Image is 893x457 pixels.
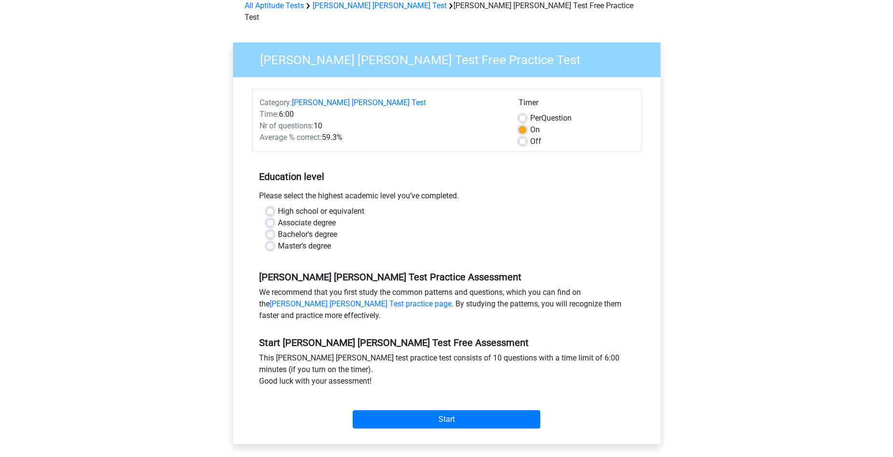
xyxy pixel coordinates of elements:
[353,410,540,429] input: Start
[259,167,634,186] h5: Education level
[259,337,634,348] h5: Start [PERSON_NAME] [PERSON_NAME] Test Free Assessment
[530,124,540,136] label: On
[292,98,426,107] a: [PERSON_NAME] [PERSON_NAME] Test
[530,113,541,123] span: Per
[278,229,337,240] label: Bachelor's degree
[270,299,452,308] a: [PERSON_NAME] [PERSON_NAME] Test practice page
[260,133,322,142] span: Average % correct:
[530,136,541,147] label: Off
[252,132,511,143] div: 59.3%
[260,121,314,130] span: Nr of questions:
[252,287,642,325] div: We recommend that you first study the common patterns and questions, which you can find on the . ...
[248,49,653,68] h3: [PERSON_NAME] [PERSON_NAME] Test Free Practice Test
[278,217,336,229] label: Associate degree
[245,1,304,10] a: All Aptitude Tests
[278,240,331,252] label: Master's degree
[313,1,447,10] a: [PERSON_NAME] [PERSON_NAME] Test
[252,352,642,391] div: This [PERSON_NAME] [PERSON_NAME] test practice test consists of 10 questions with a time limit of...
[260,110,279,119] span: Time:
[260,98,292,107] span: Category:
[252,190,642,206] div: Please select the highest academic level you’ve completed.
[278,206,364,217] label: High school or equivalent
[519,97,634,112] div: Timer
[530,112,572,124] label: Question
[252,109,511,120] div: 6:00
[252,120,511,132] div: 10
[259,271,634,283] h5: [PERSON_NAME] [PERSON_NAME] Test Practice Assessment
